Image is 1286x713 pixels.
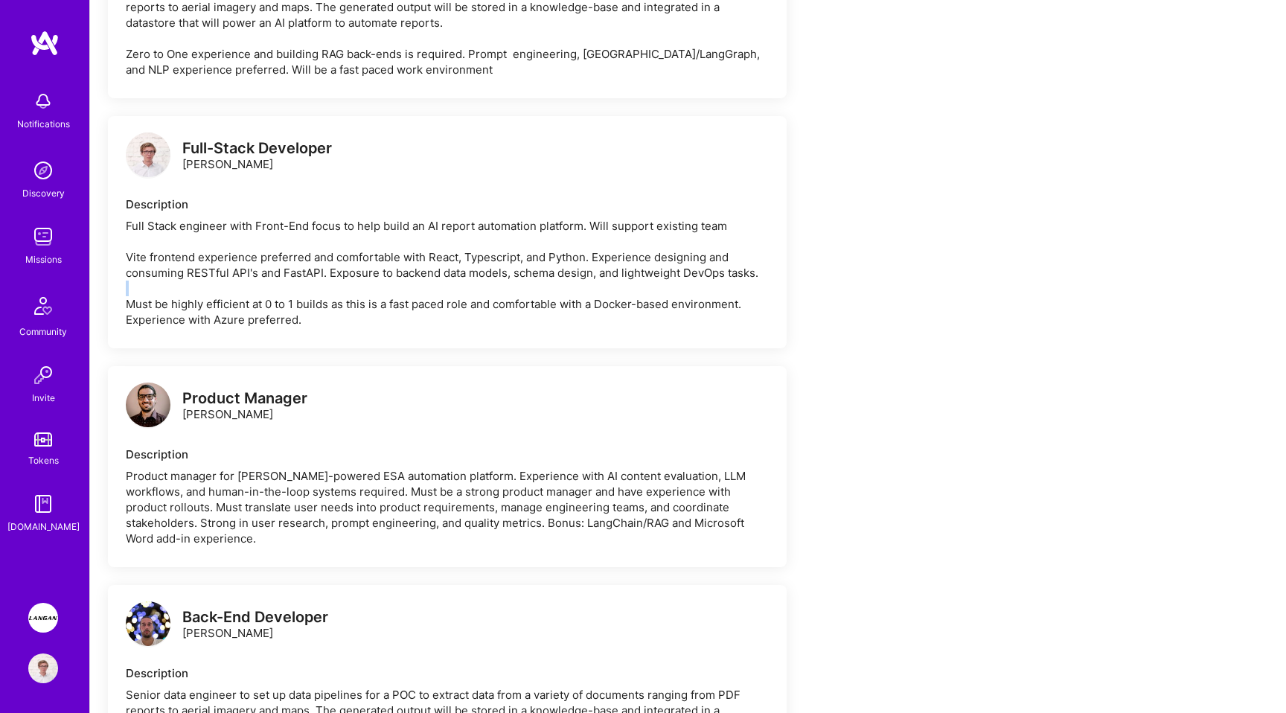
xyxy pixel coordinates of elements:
[126,665,769,681] div: Description
[28,156,58,185] img: discovery
[25,653,62,683] a: User Avatar
[25,603,62,633] a: Langan: AI-Copilot for Environmental Site Assessment
[28,453,59,468] div: Tokens
[182,391,307,406] div: Product Manager
[182,610,328,641] div: [PERSON_NAME]
[126,601,170,646] img: logo
[28,603,58,633] img: Langan: AI-Copilot for Environmental Site Assessment
[126,383,170,427] img: logo
[19,324,67,339] div: Community
[28,222,58,252] img: teamwork
[32,390,55,406] div: Invite
[126,132,170,181] a: logo
[126,383,170,431] a: logo
[126,132,170,177] img: logo
[22,185,65,201] div: Discovery
[17,116,70,132] div: Notifications
[28,86,58,116] img: bell
[126,447,769,462] div: Description
[7,519,80,534] div: [DOMAIN_NAME]
[25,288,61,324] img: Community
[126,601,170,650] a: logo
[25,252,62,267] div: Missions
[126,468,769,546] div: Product manager for [PERSON_NAME]-powered ESA automation platform. Experience with AI content eva...
[34,432,52,447] img: tokens
[182,391,307,422] div: [PERSON_NAME]
[28,360,58,390] img: Invite
[182,141,332,156] div: Full-Stack Developer
[28,653,58,683] img: User Avatar
[28,489,58,519] img: guide book
[182,610,328,625] div: Back-End Developer
[126,196,769,212] div: Description
[126,218,769,327] div: Full Stack engineer with Front-End focus to help build an AI report automation platform. Will sup...
[182,141,332,172] div: [PERSON_NAME]
[30,30,60,57] img: logo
